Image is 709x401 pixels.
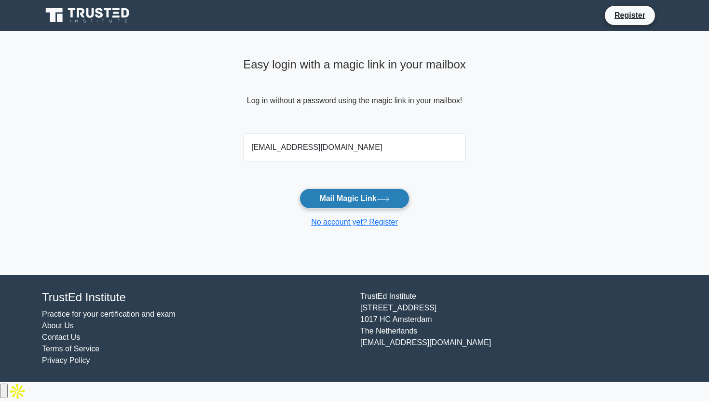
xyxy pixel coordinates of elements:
a: Register [609,9,651,21]
a: About Us [42,321,74,330]
a: Terms of Service [42,345,99,353]
img: Apollo [8,382,27,401]
div: TrustEd Institute [STREET_ADDRESS] 1017 HC Amsterdam The Netherlands [EMAIL_ADDRESS][DOMAIN_NAME] [354,291,673,366]
h4: TrustEd Institute [42,291,349,305]
a: Contact Us [42,333,80,341]
div: Log in without a password using the magic link in your mailbox! [243,54,466,130]
a: No account yet? Register [311,218,398,226]
input: Email [243,134,466,161]
button: Mail Magic Link [300,188,409,209]
a: Practice for your certification and exam [42,310,176,318]
a: Privacy Policy [42,356,90,364]
h4: Easy login with a magic link in your mailbox [243,58,466,72]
